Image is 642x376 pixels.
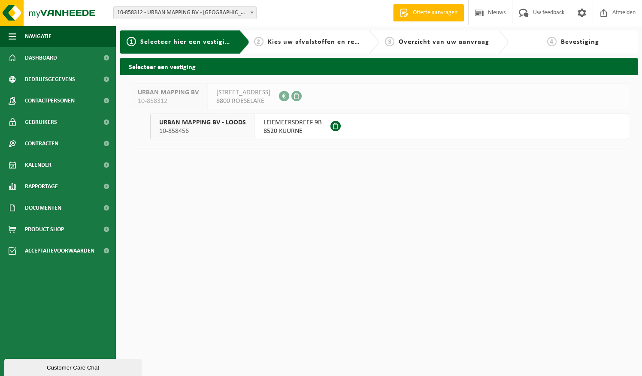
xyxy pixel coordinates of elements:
span: URBAN MAPPING BV [138,88,199,97]
span: 3 [385,37,394,46]
span: 8800 ROESELARE [216,97,270,105]
span: Gebruikers [25,111,57,133]
span: Acceptatievoorwaarden [25,240,94,262]
span: Bedrijfsgegevens [25,69,75,90]
span: [STREET_ADDRESS] [216,88,270,97]
span: Kalender [25,154,51,176]
span: Contactpersonen [25,90,75,111]
span: Dashboard [25,47,57,69]
span: 10-858312 - URBAN MAPPING BV - ROESELARE [113,6,257,19]
span: Navigatie [25,26,51,47]
span: 8520 KUURNE [263,127,322,135]
button: URBAN MAPPING BV - LOODS 10-858456 LEIEMEERSDREEF 9B8520 KUURNE [150,114,629,139]
span: Offerte aanvragen [411,9,460,17]
span: Documenten [25,197,61,219]
span: 4 [547,37,557,46]
span: 1 [127,37,136,46]
span: 10-858456 [159,127,246,135]
span: 2 [254,37,263,46]
span: URBAN MAPPING BV - LOODS [159,118,246,127]
span: Bevestiging [561,39,599,45]
span: Kies uw afvalstoffen en recipiënten [268,39,386,45]
span: Product Shop [25,219,64,240]
span: Overzicht van uw aanvraag [399,39,489,45]
h2: Selecteer een vestiging [120,58,638,75]
span: Contracten [25,133,58,154]
a: Offerte aanvragen [393,4,464,21]
span: 10-858312 [138,97,199,105]
span: Selecteer hier een vestiging [140,39,233,45]
span: LEIEMEERSDREEF 9B [263,118,322,127]
iframe: chat widget [4,357,143,376]
span: Rapportage [25,176,58,197]
span: 10-858312 - URBAN MAPPING BV - ROESELARE [114,7,256,19]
